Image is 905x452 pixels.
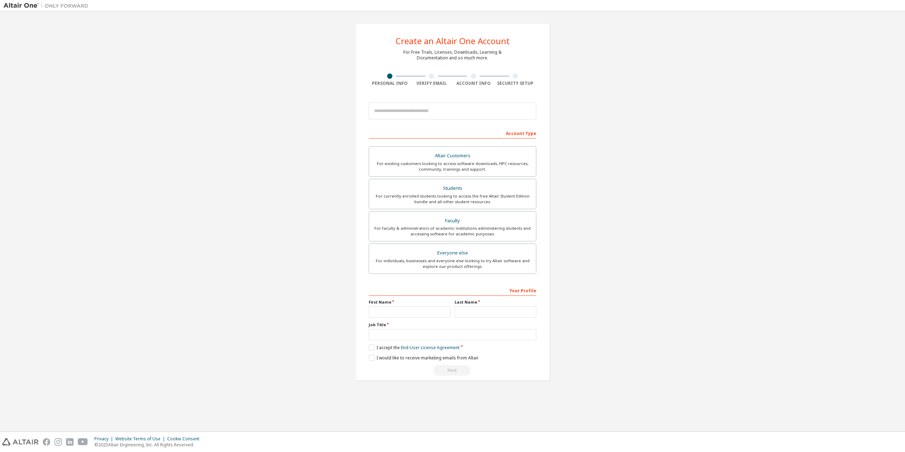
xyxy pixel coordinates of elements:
[94,442,204,448] p: © 2025 Altair Engineering, Inc. All Rights Reserved.
[94,436,115,442] div: Privacy
[43,438,50,446] img: facebook.svg
[2,438,39,446] img: altair_logo.svg
[369,299,450,305] label: First Name
[369,81,411,86] div: Personal Info
[167,436,204,442] div: Cookie Consent
[66,438,74,446] img: linkedin.svg
[396,37,510,45] div: Create an Altair One Account
[373,151,532,161] div: Altair Customers
[373,248,532,258] div: Everyone else
[369,365,536,376] div: Read and acccept EULA to continue
[373,258,532,269] div: For individuals, businesses and everyone else looking to try Altair software and explore our prod...
[369,322,536,328] label: Job Title
[369,345,460,351] label: I accept the
[403,49,502,61] div: For Free Trials, Licenses, Downloads, Learning & Documentation and so much more.
[373,193,532,205] div: For currently enrolled students looking to access the free Altair Student Edition bundle and all ...
[369,284,536,296] div: Your Profile
[369,127,536,139] div: Account Type
[401,345,460,351] a: End-User License Agreement
[54,438,62,446] img: instagram.svg
[373,216,532,226] div: Faculty
[115,436,167,442] div: Website Terms of Use
[373,225,532,237] div: For faculty & administrators of academic institutions administering students and accessing softwa...
[455,299,536,305] label: Last Name
[452,81,495,86] div: Account Info
[495,81,537,86] div: Security Setup
[373,183,532,193] div: Students
[4,2,92,9] img: Altair One
[78,438,88,446] img: youtube.svg
[411,81,453,86] div: Verify Email
[369,355,479,361] label: I would like to receive marketing emails from Altair
[373,161,532,172] div: For existing customers looking to access software downloads, HPC resources, community, trainings ...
